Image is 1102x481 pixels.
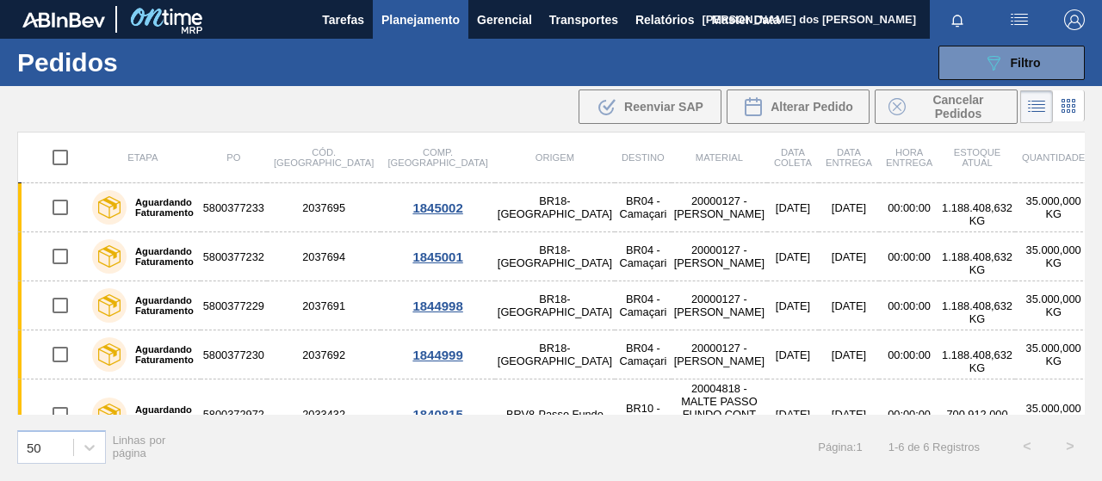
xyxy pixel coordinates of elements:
[387,147,487,168] span: Comp. [GEOGRAPHIC_DATA]
[672,330,767,379] td: 20000127 - [PERSON_NAME]
[767,281,819,330] td: [DATE]
[819,232,879,281] td: [DATE]
[672,281,767,330] td: 20000127 - [PERSON_NAME]
[17,52,255,72] h1: Pedidos
[274,147,374,168] span: Cód. [GEOGRAPHIC_DATA]
[322,9,364,30] span: Tarefas
[615,183,672,232] td: BR04 - Camaçari
[267,379,381,450] td: 2033432
[579,89,721,124] div: Reenviar SAP
[819,379,879,450] td: [DATE]
[1015,183,1092,232] td: 35.000,000 KG
[127,344,194,365] label: Aguardando Faturamento
[930,8,985,32] button: Notificações
[826,147,872,168] span: Data entrega
[696,152,743,163] span: Material
[495,183,615,232] td: BR18-[GEOGRAPHIC_DATA]
[767,232,819,281] td: [DATE]
[383,348,492,362] div: 1844999
[113,434,166,459] span: Linhas por página
[201,281,267,330] td: 5800377229
[954,147,1001,168] span: Estoque atual
[201,183,267,232] td: 5800377233
[383,299,492,313] div: 1844998
[672,232,767,281] td: 20000127 - [PERSON_NAME]
[127,404,194,425] label: Aguardando Faturamento
[727,89,870,124] div: Alterar Pedido
[672,183,767,232] td: 20000127 - [PERSON_NAME]
[1006,425,1049,468] button: <
[27,440,41,454] div: 50
[127,197,194,218] label: Aguardando Faturamento
[383,200,492,215] div: 1845002
[942,299,1012,325] span: 1.188.408,632 KG
[536,152,574,163] span: Origem
[267,281,381,330] td: 2037691
[495,379,615,450] td: BRV8-Passo Fundo
[127,246,194,267] label: Aguardando Faturamento
[381,9,460,30] span: Planejamento
[1049,425,1092,468] button: >
[1020,90,1053,123] div: Visão em Lista
[888,441,980,453] span: 1 - 6 de 6 Registros
[946,408,1007,434] span: 700.912,000 KG
[1064,9,1085,30] img: Logout
[879,183,939,232] td: 00:00:00
[226,152,240,163] span: PO
[886,147,932,168] span: Hora Entrega
[938,46,1085,80] button: Filtro
[875,89,1018,124] button: Cancelar Pedidos
[879,379,939,450] td: 00:00:00
[495,330,615,379] td: BR18-[GEOGRAPHIC_DATA]
[1022,152,1085,163] span: Quantidade
[495,232,615,281] td: BR18-[GEOGRAPHIC_DATA]
[879,281,939,330] td: 00:00:00
[819,281,879,330] td: [DATE]
[615,232,672,281] td: BR04 - Camaçari
[201,232,267,281] td: 5800377232
[1015,281,1092,330] td: 35.000,000 KG
[879,232,939,281] td: 00:00:00
[267,330,381,379] td: 2037692
[383,250,492,264] div: 1845001
[22,12,105,28] img: TNhmsLtSVTkK8tSr43FrP2fwEKptu5GPRR3wAAAABJRU5ErkJggg==
[1015,330,1092,379] td: 35.000,000 KG
[495,281,615,330] td: BR18-[GEOGRAPHIC_DATA]
[942,348,1012,374] span: 1.188.408,632 KG
[767,183,819,232] td: [DATE]
[615,330,672,379] td: BR04 - Camaçari
[1009,9,1030,30] img: userActions
[879,330,939,379] td: 00:00:00
[635,9,694,30] span: Relatórios
[767,379,819,450] td: [DATE]
[942,250,1012,276] span: 1.188.408,632 KG
[267,183,381,232] td: 2037695
[819,183,879,232] td: [DATE]
[942,201,1012,227] span: 1.188.408,632 KG
[767,330,819,379] td: [DATE]
[477,9,532,30] span: Gerencial
[201,379,267,450] td: 5800372972
[127,295,194,316] label: Aguardando Faturamento
[383,407,492,422] div: 1840815
[819,330,879,379] td: [DATE]
[615,379,672,450] td: BR10 - Guarulhos
[1053,90,1085,123] div: Visão em Cards
[624,100,703,114] span: Reenviar SAP
[127,152,158,163] span: Etapa
[201,330,267,379] td: 5800377230
[818,441,862,453] span: Página : 1
[622,152,665,163] span: Destino
[1015,232,1092,281] td: 35.000,000 KG
[615,281,672,330] td: BR04 - Camaçari
[875,89,1018,124] div: Cancelar Pedidos em Massa
[771,100,853,114] span: Alterar Pedido
[774,147,812,168] span: Data coleta
[549,9,618,30] span: Transportes
[267,232,381,281] td: 2037694
[913,93,1004,120] span: Cancelar Pedidos
[1015,379,1092,450] td: 35.000,000 KG
[672,379,767,450] td: 20004818 - MALTE PASSO FUNDO CONT IMPORT SUP 40%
